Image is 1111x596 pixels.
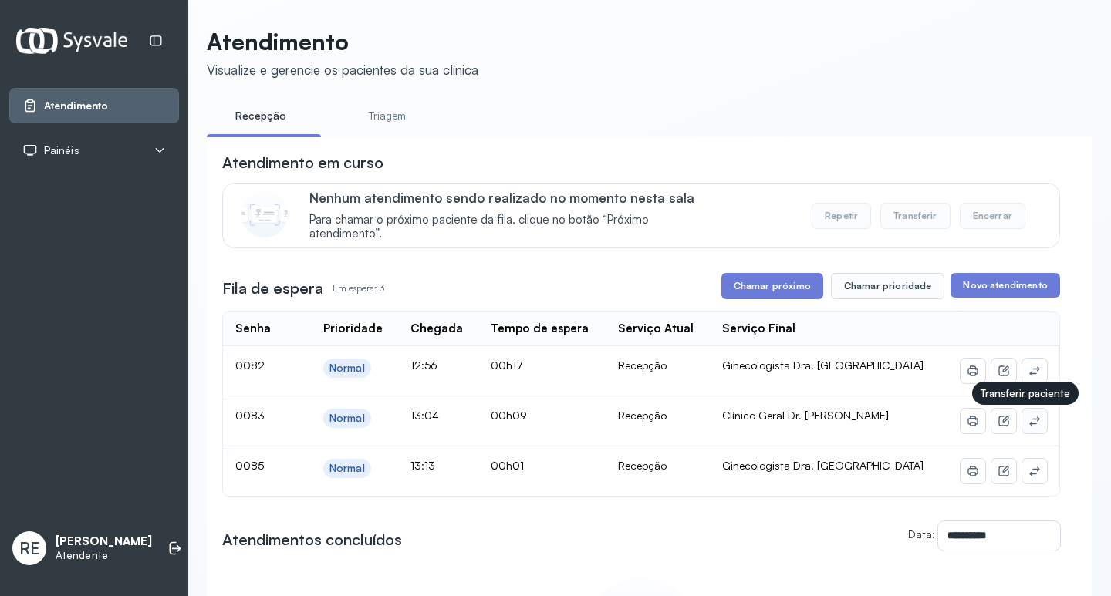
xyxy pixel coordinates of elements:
span: Para chamar o próximo paciente da fila, clique no botão “Próximo atendimento”. [309,213,718,242]
span: 00h01 [491,459,524,472]
div: Recepção [618,459,697,473]
button: Chamar próximo [721,273,823,299]
p: Nenhum atendimento sendo realizado no momento nesta sala [309,190,718,206]
div: Recepção [618,409,697,423]
a: Recepção [207,103,315,129]
span: Ginecologista Dra. [GEOGRAPHIC_DATA] [722,459,924,472]
h3: Atendimentos concluídos [222,529,402,551]
img: Imagem de CalloutCard [241,191,288,237]
span: Ginecologista Dra. [GEOGRAPHIC_DATA] [722,359,924,372]
a: Atendimento [22,98,166,113]
div: Prioridade [323,322,383,336]
label: Data: [908,527,935,540]
span: 0085 [235,459,264,472]
span: 13:04 [410,409,439,422]
div: Serviço Atual [618,322,694,336]
button: Chamar prioridade [831,273,945,299]
span: Painéis [44,144,79,157]
div: Serviço Final [722,322,795,336]
p: Em espera: 3 [333,278,384,299]
span: Clínico Geral Dr. [PERSON_NAME] [722,409,889,422]
span: 13:13 [410,459,435,472]
h3: Fila de espera [222,278,323,299]
button: Transferir [880,203,951,229]
button: Encerrar [960,203,1025,229]
span: 0083 [235,409,265,422]
h3: Atendimento em curso [222,152,383,173]
span: 00h17 [491,359,523,372]
div: Visualize e gerencie os pacientes da sua clínica [207,62,478,78]
span: 0082 [235,359,265,372]
div: Chegada [410,322,463,336]
span: 00h09 [491,409,527,422]
div: Normal [329,362,365,375]
p: Atendimento [207,28,478,56]
div: Tempo de espera [491,322,589,336]
img: Logotipo do estabelecimento [16,28,127,53]
div: Normal [329,462,365,475]
div: Normal [329,412,365,425]
p: [PERSON_NAME] [56,534,152,549]
div: Senha [235,322,271,336]
span: 12:56 [410,359,437,372]
div: Recepção [618,359,697,372]
a: Triagem [333,103,441,129]
span: Atendimento [44,99,108,113]
button: Repetir [812,203,871,229]
p: Atendente [56,549,152,562]
button: Novo atendimento [951,273,1059,298]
